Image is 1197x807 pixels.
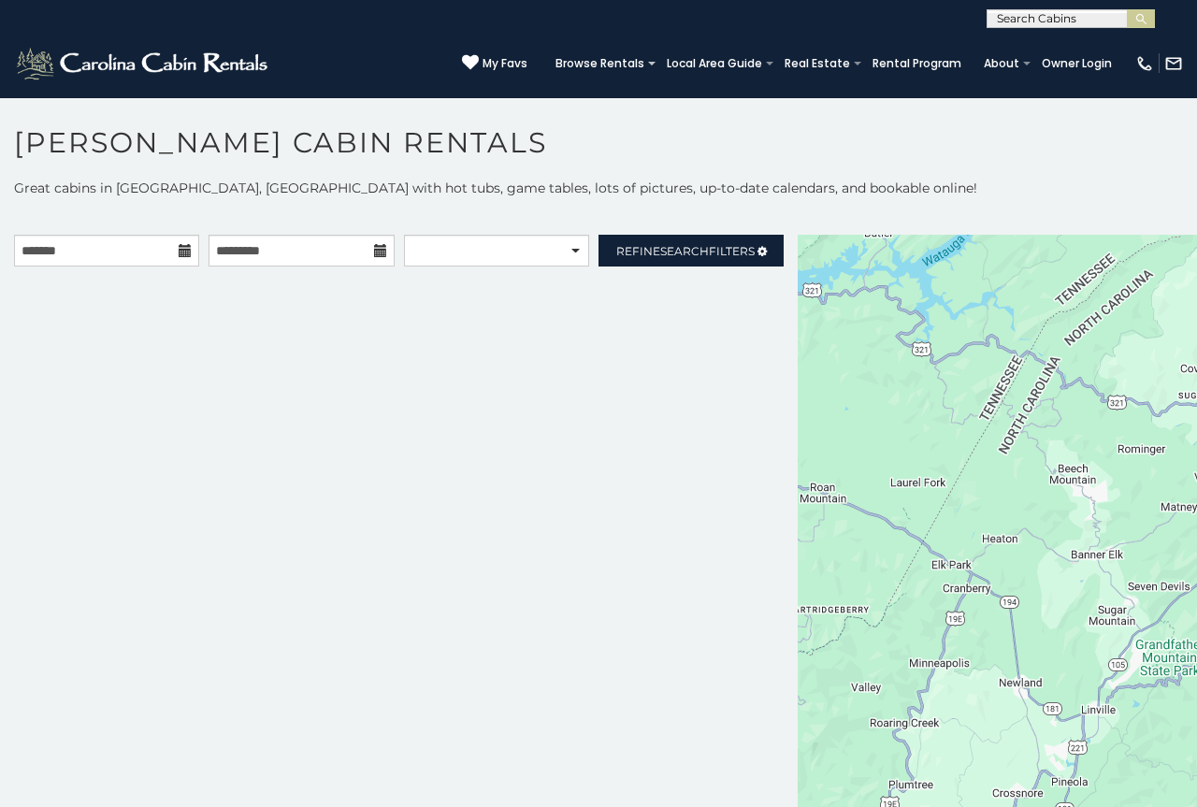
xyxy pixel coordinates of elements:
a: Owner Login [1032,50,1121,77]
span: Refine Filters [616,244,755,258]
img: mail-regular-white.png [1164,54,1183,73]
img: White-1-2.png [14,45,273,82]
a: Local Area Guide [657,50,772,77]
a: RefineSearchFilters [598,235,784,267]
a: Rental Program [863,50,971,77]
a: Browse Rentals [546,50,654,77]
a: My Favs [462,54,527,73]
span: Search [660,244,709,258]
a: Real Estate [775,50,859,77]
a: About [974,50,1029,77]
span: My Favs [483,55,527,72]
img: phone-regular-white.png [1135,54,1154,73]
